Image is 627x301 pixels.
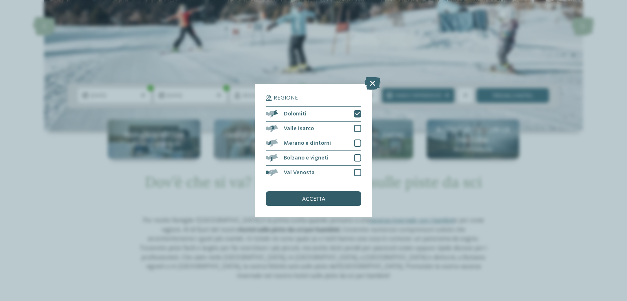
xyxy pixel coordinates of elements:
span: Merano e dintorni [284,140,331,146]
span: Bolzano e vigneti [284,155,329,161]
span: Val Venosta [284,170,315,175]
span: Valle Isarco [284,126,314,131]
span: Regione [273,95,298,101]
span: Dolomiti [284,111,307,117]
span: accetta [302,196,325,202]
